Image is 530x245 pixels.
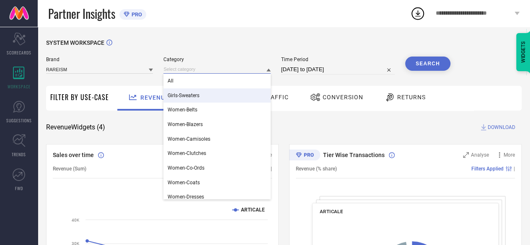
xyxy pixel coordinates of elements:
span: Women-Belts [168,107,197,113]
span: Tier Wise Transactions [323,152,385,158]
input: Select time period [281,64,395,75]
span: SUGGESTIONS [6,117,32,124]
div: All [163,74,270,88]
div: Women-Camisoles [163,132,270,146]
text: 40K [72,218,80,222]
span: SYSTEM WORKSPACE [46,39,104,46]
div: Girls-Sweaters [163,88,270,103]
div: Women-Belts [163,103,270,117]
span: Girls-Sweaters [168,93,199,98]
span: Women-Dresses [168,194,204,200]
span: Revenue Widgets ( 4 ) [46,123,105,132]
span: Women-Blazers [168,121,203,127]
div: Women-Coats [163,175,270,190]
span: SCORECARDS [7,49,31,56]
span: Revenue (% share) [296,166,337,172]
span: Returns [397,94,426,101]
span: Sales over time [53,152,94,158]
div: Women-Clutches [163,146,270,160]
span: PRO [129,11,142,18]
div: Women-Blazers [163,117,270,132]
span: Partner Insights [48,5,115,22]
span: TRENDS [12,151,26,157]
span: Filters Applied [471,166,504,172]
span: WORKSPACE [8,83,31,90]
button: Search [405,57,450,71]
span: All [168,78,173,84]
span: Brand [46,57,153,62]
span: Time Period [281,57,395,62]
span: | [514,166,515,172]
span: More [504,152,515,158]
span: Analyse [471,152,489,158]
span: Traffic [263,94,289,101]
span: Women-Camisoles [168,136,210,142]
span: Women-Co-Ords [168,165,204,171]
div: Premium [289,150,320,162]
span: Revenue (Sum) [53,166,86,172]
span: ARTICALE [320,209,343,214]
span: Women-Coats [168,180,200,186]
span: Revenue [140,94,169,101]
span: Category [163,57,270,62]
svg: Zoom [463,152,469,158]
span: Filter By Use-Case [50,92,109,102]
span: Women-Clutches [168,150,206,156]
span: | [271,166,272,172]
span: Conversion [323,94,363,101]
input: Select category [163,65,270,74]
div: Open download list [410,6,425,21]
span: DOWNLOAD [488,123,515,132]
div: Women-Co-Ords [163,161,270,175]
div: Women-Dresses [163,190,270,204]
span: FWD [15,185,23,191]
text: ARTICALE [241,207,265,213]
